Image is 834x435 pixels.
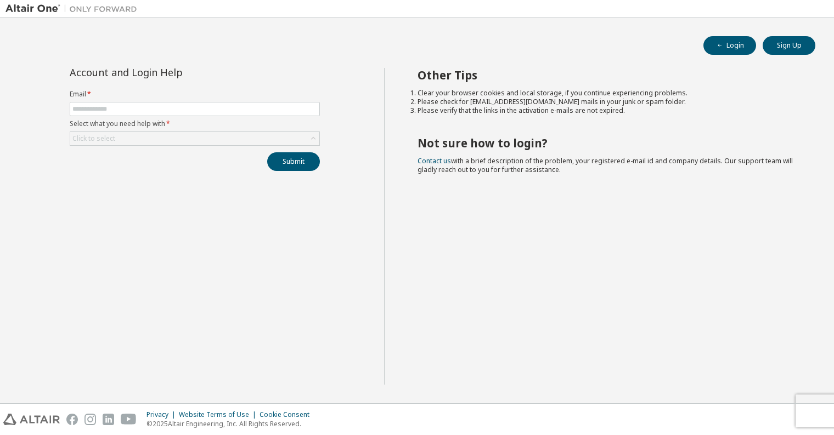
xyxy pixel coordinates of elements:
img: Altair One [5,3,143,14]
img: youtube.svg [121,414,137,425]
div: Click to select [72,134,115,143]
img: facebook.svg [66,414,78,425]
h2: Other Tips [418,68,796,82]
div: Cookie Consent [260,410,316,419]
label: Select what you need help with [70,119,320,128]
span: with a brief description of the problem, your registered e-mail id and company details. Our suppo... [418,156,793,174]
li: Please check for [EMAIL_ADDRESS][DOMAIN_NAME] mails in your junk or spam folder. [418,98,796,106]
h2: Not sure how to login? [418,136,796,150]
img: linkedin.svg [103,414,114,425]
button: Submit [267,152,320,171]
div: Click to select [70,132,319,145]
a: Contact us [418,156,451,165]
img: instagram.svg [84,414,96,425]
li: Clear your browser cookies and local storage, if you continue experiencing problems. [418,89,796,98]
div: Privacy [146,410,179,419]
button: Login [703,36,756,55]
p: © 2025 Altair Engineering, Inc. All Rights Reserved. [146,419,316,428]
label: Email [70,90,320,99]
li: Please verify that the links in the activation e-mails are not expired. [418,106,796,115]
div: Account and Login Help [70,68,270,77]
div: Website Terms of Use [179,410,260,419]
button: Sign Up [763,36,815,55]
img: altair_logo.svg [3,414,60,425]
